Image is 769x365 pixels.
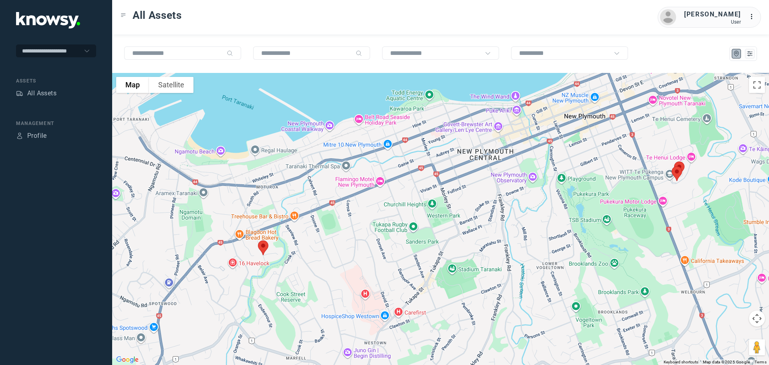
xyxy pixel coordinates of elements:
[746,50,753,57] div: List
[27,131,47,141] div: Profile
[121,12,126,18] div: Toggle Menu
[749,12,759,23] div: :
[149,77,193,93] button: Show satellite imagery
[16,131,47,141] a: ProfileProfile
[749,77,765,93] button: Toggle fullscreen view
[749,12,759,22] div: :
[227,50,233,56] div: Search
[749,339,765,355] button: Drag Pegman onto the map to open Street View
[16,12,80,28] img: Application Logo
[16,90,23,97] div: Assets
[684,10,741,19] div: [PERSON_NAME]
[733,50,740,57] div: Map
[356,50,362,56] div: Search
[114,355,141,365] a: Open this area in Google Maps (opens a new window)
[703,360,750,364] span: Map data ©2025 Google
[755,360,767,364] a: Terms (opens in new tab)
[133,8,182,22] span: All Assets
[16,132,23,139] div: Profile
[664,359,698,365] button: Keyboard shortcuts
[749,311,765,327] button: Map camera controls
[684,19,741,25] div: User
[16,89,56,98] a: AssetsAll Assets
[660,9,676,25] img: avatar.png
[114,355,141,365] img: Google
[749,14,757,20] tspan: ...
[27,89,56,98] div: All Assets
[16,77,96,85] div: Assets
[116,77,149,93] button: Show street map
[16,120,96,127] div: Management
